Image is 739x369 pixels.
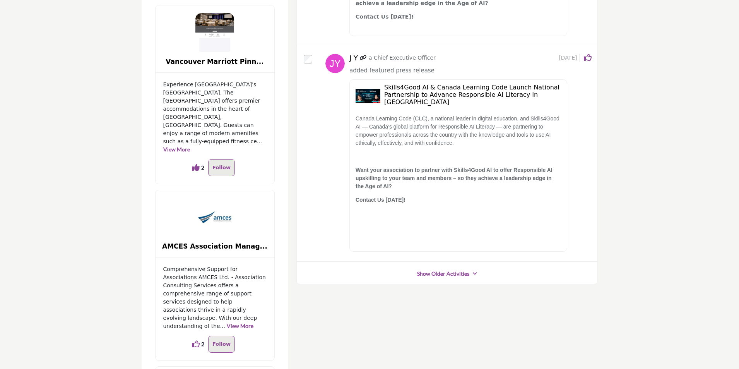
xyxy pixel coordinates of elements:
[212,340,231,349] p: Follow
[349,54,358,62] h5: J Y
[360,54,367,62] a: Link of redirect to contact profile URL
[257,138,262,144] span: ...
[220,323,225,329] span: ...
[195,13,234,52] img: Vancouver Marriott Pinnacle Downtown Hotel
[208,159,235,176] button: Follow
[325,54,345,73] img: avtar-image
[156,57,274,66] a: Vancouver Marriott Pinn...
[384,84,561,106] h5: Skills4Good AI & Canada Learning Code Launch National Partnership to Advance Responsible AI Liter...
[227,323,253,329] a: View More
[356,115,559,146] span: Canada Learning Code (CLC), a national leader in digital education, and Skills4Good AI — Canada’s...
[156,57,274,66] b: Vancouver Marriott Pinnacle Downtown Hotel
[356,167,553,189] strong: Want your association to partner with Skills4Good AI to offer Responsible AI upskilling to your t...
[356,84,380,108] img: skills4good-ai-canada-learning-code-launch-national-partnership-to-advance-responsible-ai-literac...
[163,81,267,154] p: Experience [GEOGRAPHIC_DATA]'s [GEOGRAPHIC_DATA]. The [GEOGRAPHIC_DATA] offers premier accommodat...
[208,336,235,353] button: Follow
[356,197,405,203] strong: Contact Us [DATE]!
[212,163,231,172] p: Follow
[349,67,435,74] span: added featured press release
[163,265,267,330] p: Comprehensive Support for Associations AMCES Ltd. - Association Consulting Services offers a comp...
[201,340,204,348] span: 2
[559,54,580,62] span: [DATE]
[201,163,204,172] span: 2
[356,14,414,20] strong: Contact Us [DATE]!
[349,76,592,256] a: skills4good-ai-canada-learning-code-launch-national-partnership-to-advance-responsible-ai-literac...
[195,198,234,237] img: AMCES Association Management & Consulting
[584,54,592,62] i: Click to Like this activity
[369,54,436,62] p: a Chief Executive Officer
[156,242,274,251] b: AMCES Association Management & Consulting
[156,242,274,251] a: AMCES Association Manag...
[163,146,190,153] a: View More
[417,270,469,278] a: Show Older Activities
